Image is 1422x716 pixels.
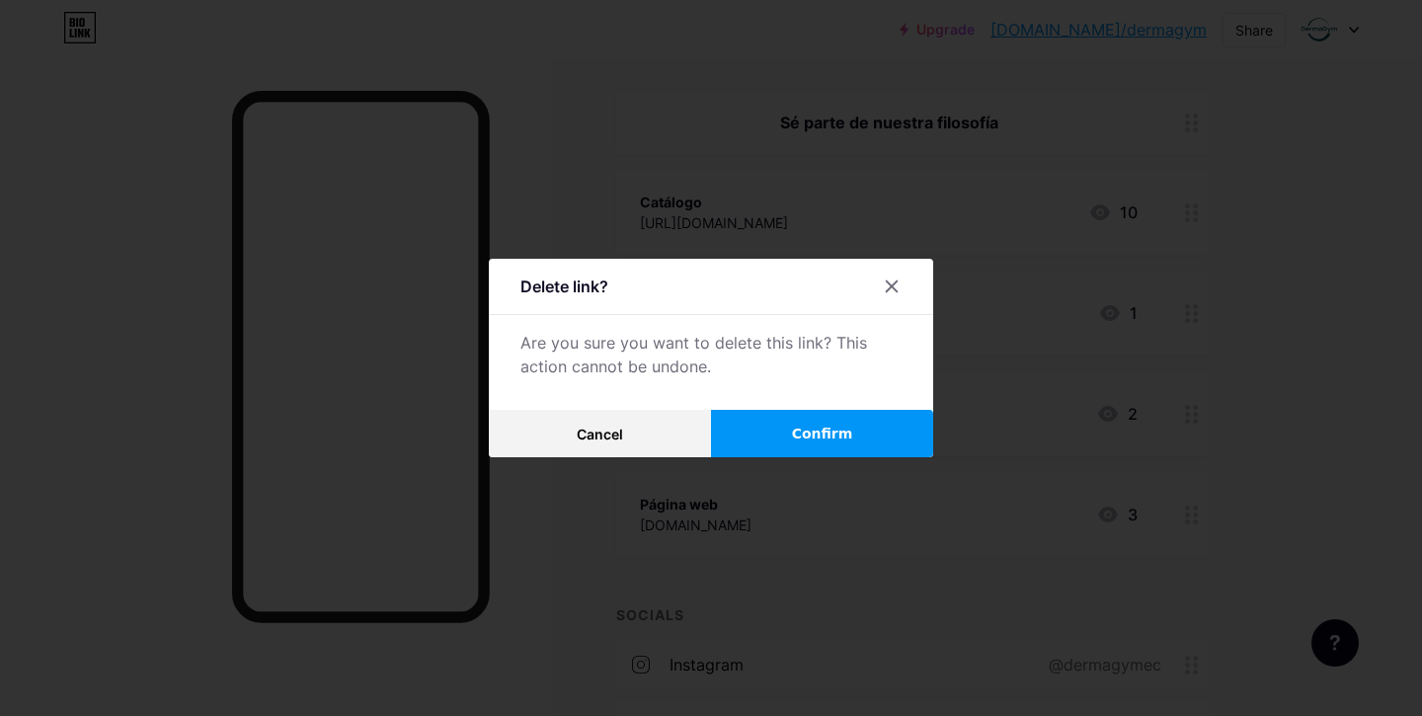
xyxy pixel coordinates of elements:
[792,424,853,444] span: Confirm
[520,331,902,378] div: Are you sure you want to delete this link? This action cannot be undone.
[520,275,608,298] div: Delete link?
[489,410,711,457] button: Cancel
[577,426,623,442] span: Cancel
[711,410,933,457] button: Confirm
